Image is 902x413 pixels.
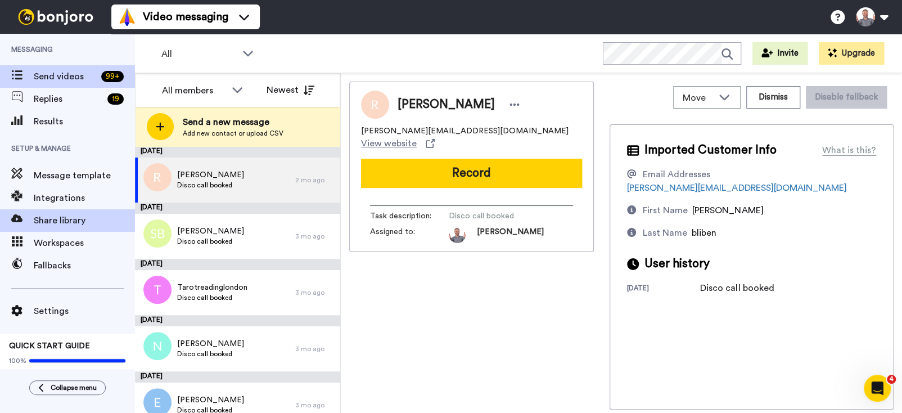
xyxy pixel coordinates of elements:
div: Email Addresses [643,168,710,181]
span: Tarotreadinglondon [177,282,247,293]
iframe: Intercom live chat [864,375,891,402]
a: View website [361,137,435,150]
span: Disco call booked [449,210,556,222]
div: What is this? [822,143,876,157]
img: n.png [143,332,172,360]
div: 19 [107,93,124,105]
img: sb.png [143,219,172,248]
span: [PERSON_NAME] [477,226,544,243]
span: 100% [9,356,26,365]
span: [PERSON_NAME] [177,169,244,181]
div: 99 + [101,71,124,82]
div: 3 mo ago [295,401,335,410]
span: User history [644,255,710,272]
span: Results [34,115,135,128]
span: Send a new message [183,115,283,129]
div: 3 mo ago [295,344,335,353]
span: Share library [34,214,135,227]
span: Collapse menu [51,383,97,392]
span: Integrations [34,191,135,205]
span: Disco call booked [177,181,244,190]
span: 4 [887,375,896,384]
img: photo.jpg [449,226,466,243]
span: QUICK START GUIDE [9,342,90,350]
img: t.png [143,276,172,304]
img: bj-logo-header-white.svg [13,9,98,25]
img: r.png [143,163,172,191]
span: Move [683,91,713,105]
button: Collapse menu [29,380,106,395]
div: [DATE] [135,315,340,326]
span: Imported Customer Info [644,142,776,159]
span: [PERSON_NAME][EMAIL_ADDRESS][DOMAIN_NAME] [361,125,569,137]
div: All members [162,84,226,97]
span: [PERSON_NAME] [177,226,244,237]
span: Assigned to: [370,226,449,243]
div: [DATE] [627,284,700,295]
button: Record [361,159,582,188]
span: [PERSON_NAME] [177,338,244,349]
a: [PERSON_NAME][EMAIL_ADDRESS][DOMAIN_NAME] [627,183,846,192]
span: All [161,47,237,61]
div: 3 mo ago [295,288,335,297]
button: Upgrade [819,42,884,65]
span: Disco call booked [177,237,244,246]
button: Disable fallback [806,86,887,109]
span: Add new contact or upload CSV [183,129,283,138]
div: First Name [643,204,688,217]
img: vm-color.svg [118,8,136,26]
button: Invite [752,42,808,65]
span: Message template [34,169,135,182]
span: Workspaces [34,236,135,250]
button: Newest [258,79,323,101]
span: Settings [34,304,135,318]
span: Task description : [370,210,449,222]
span: Disco call booked [177,293,247,302]
div: 2 mo ago [295,176,335,185]
div: [DATE] [135,371,340,383]
span: [PERSON_NAME] [692,206,763,215]
div: [DATE] [135,146,340,158]
button: Dismiss [746,86,800,109]
div: [DATE] [135,259,340,270]
div: Disco call booked [700,281,774,295]
img: Image of Ross Bliben [361,91,389,119]
div: Last Name [643,226,687,240]
span: [PERSON_NAME] [398,96,495,113]
div: [DATE] [135,203,340,214]
span: Send videos [34,70,97,83]
span: Replies [34,92,103,106]
span: Fallbacks [34,259,135,272]
span: [PERSON_NAME] [177,394,244,406]
div: 3 mo ago [295,232,335,241]
span: Video messaging [143,9,228,25]
span: View website [361,137,417,150]
span: bliben [692,228,716,237]
span: Disco call booked [177,349,244,358]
